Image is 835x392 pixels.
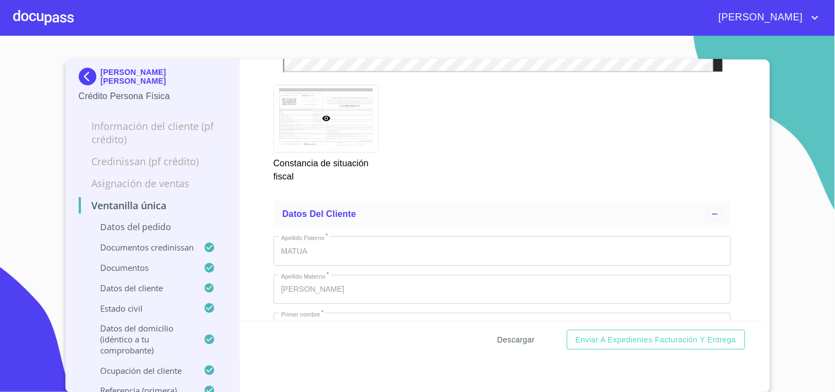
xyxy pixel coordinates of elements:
span: Enviar a Expedientes Facturación y Entrega [576,333,736,347]
p: Documentos CrediNissan [79,242,204,253]
p: Ventanilla única [79,199,227,212]
button: Descargar [493,330,539,350]
p: Datos del domicilio (idéntico a tu comprobante) [79,323,204,356]
span: [PERSON_NAME] [711,9,809,26]
p: Datos del pedido [79,221,227,233]
span: Descargar [498,333,535,347]
p: Asignación de Ventas [79,177,227,190]
p: Constancia de situación fiscal [274,153,378,183]
p: Estado civil [79,303,204,314]
p: Información del cliente (PF crédito) [79,119,227,146]
p: Ocupación del Cliente [79,365,204,376]
button: account of current user [711,9,822,26]
p: Crédito Persona Física [79,90,227,103]
span: Datos del cliente [282,209,356,219]
button: Enviar a Expedientes Facturación y Entrega [567,330,745,350]
p: Documentos [79,262,204,273]
img: Docupass spot blue [79,68,101,85]
p: Datos del cliente [79,282,204,293]
p: [PERSON_NAME] [PERSON_NAME] [101,68,227,85]
div: [PERSON_NAME] [PERSON_NAME] [79,68,227,90]
p: Credinissan (PF crédito) [79,155,227,168]
div: Datos del cliente [274,201,731,227]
